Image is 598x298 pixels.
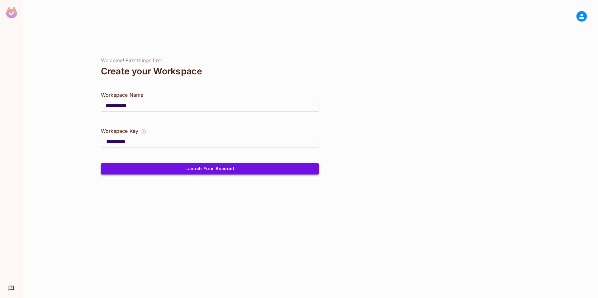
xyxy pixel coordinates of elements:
[101,91,319,99] div: Workspace Name
[101,58,319,64] div: Welcome! First things first...
[140,127,146,136] button: The Workspace Key is unique, and serves as the identifier of your workspace.
[101,127,138,135] div: Workspace Key
[101,163,319,175] button: Launch Your Account
[6,7,17,18] img: SReyMgAAAABJRU5ErkJggg==
[101,64,319,79] div: Create your Workspace
[4,282,18,294] div: Help & Updates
